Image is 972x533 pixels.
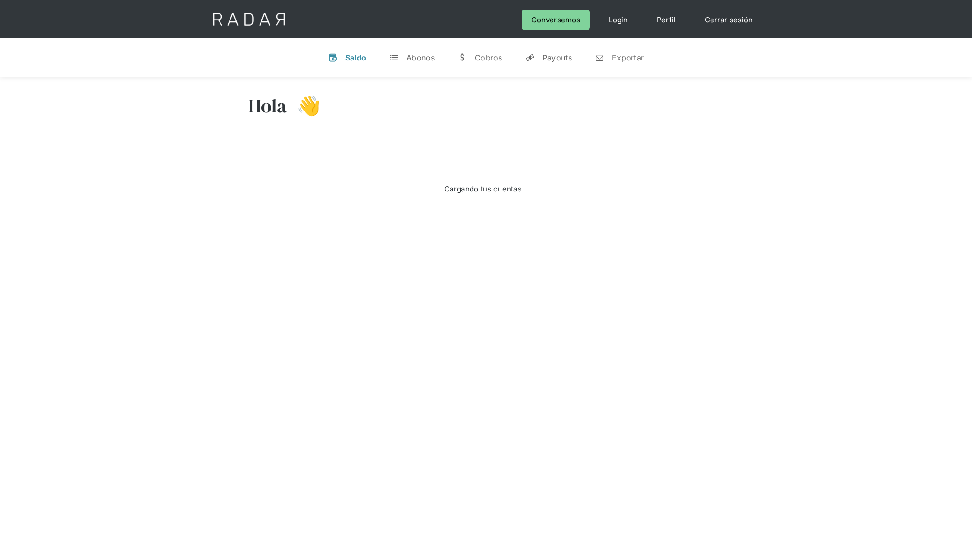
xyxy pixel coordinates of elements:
div: Payouts [542,53,572,62]
div: t [389,53,399,62]
div: v [328,53,338,62]
h3: 👋 [287,94,321,118]
h3: Hola [248,94,287,118]
div: n [595,53,604,62]
div: Exportar [612,53,644,62]
a: Conversemos [522,10,590,30]
div: Saldo [345,53,367,62]
div: Cobros [475,53,502,62]
div: Cargando tus cuentas... [444,182,528,195]
a: Perfil [647,10,686,30]
div: w [458,53,467,62]
div: y [525,53,535,62]
div: Abonos [406,53,435,62]
a: Login [599,10,638,30]
a: Cerrar sesión [695,10,762,30]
